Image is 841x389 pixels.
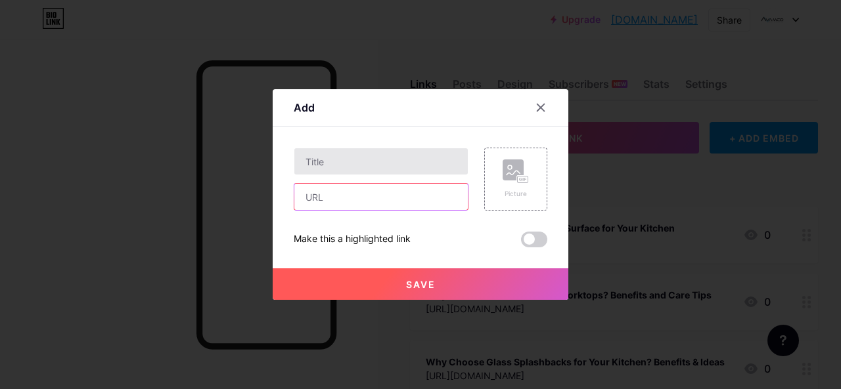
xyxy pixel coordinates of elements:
[294,232,411,247] div: Make this a highlighted link
[294,100,315,115] div: Add
[273,268,568,300] button: Save
[503,189,529,199] div: Picture
[294,184,468,210] input: URL
[294,148,468,174] input: Title
[406,279,436,290] span: Save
